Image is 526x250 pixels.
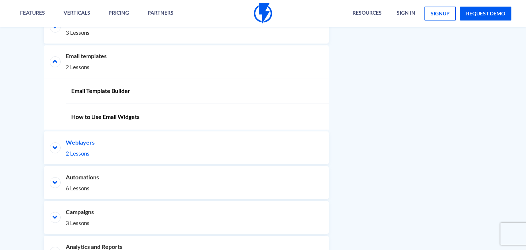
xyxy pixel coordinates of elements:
[424,7,456,20] a: signup
[66,150,307,157] span: 2 Lessons
[44,131,329,164] li: Weblayers
[66,29,307,37] span: 3 Lessons
[66,184,307,192] span: 6 Lessons
[66,219,307,227] span: 3 Lessons
[44,45,329,78] li: Email templates
[66,78,329,104] a: Email Template Builder
[44,11,329,44] li: Managing contacts and lists
[66,63,307,71] span: 2 Lessons
[44,166,329,199] li: Automations
[460,7,511,20] a: request demo
[66,104,329,130] a: How to Use Email Widgets
[44,201,329,234] li: Campaigns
